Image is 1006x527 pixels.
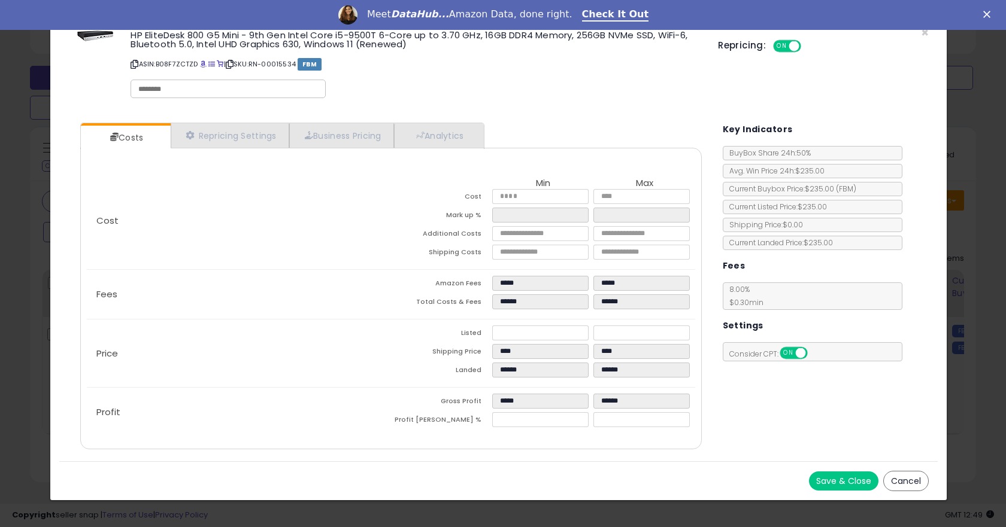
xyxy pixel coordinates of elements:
a: Check It Out [582,8,649,22]
td: Amazon Fees [391,276,492,294]
td: Cost [391,189,492,208]
span: × [921,24,929,41]
button: Save & Close [809,471,878,491]
p: Fees [87,290,391,299]
p: Profit [87,407,391,417]
span: ON [774,41,789,51]
h3: HP EliteDesk 800 G5 Mini - 9th Gen Intel Core i5-9500T 6-Core up to 3.70 GHz, 16GB DDR4 Memory, 2... [131,31,700,48]
img: 31B0EGRMxnL._SL60_.jpg [77,31,113,41]
span: Consider CPT: [723,349,823,359]
span: ON [781,348,796,358]
h5: Key Indicators [723,122,793,137]
a: All offer listings [208,59,215,69]
div: Meet Amazon Data, done right. [367,8,572,20]
td: Profit [PERSON_NAME] % [391,412,492,431]
span: $0.30 min [723,297,763,307]
span: 8.00 % [723,284,763,307]
div: Close [983,11,995,18]
i: DataHub... [391,8,449,20]
img: Profile image for Georgie [338,5,357,25]
a: Costs [81,126,169,150]
td: Landed [391,362,492,381]
span: ( FBM ) [836,184,856,194]
td: Gross Profit [391,394,492,412]
a: Your listing only [217,59,223,69]
span: $235.00 [805,184,856,194]
p: Price [87,349,391,358]
td: Additional Costs [391,226,492,245]
td: Listed [391,325,492,344]
span: Current Listed Price: $235.00 [723,202,827,212]
span: FBM [298,58,322,71]
h5: Repricing: [718,41,766,50]
a: Business Pricing [289,123,394,148]
td: Total Costs & Fees [391,294,492,313]
h5: Fees [723,258,746,273]
td: Mark up % [391,208,492,226]
td: Shipping Price [391,344,492,362]
a: Analytics [394,123,483,148]
span: BuyBox Share 24h: 50% [723,148,811,158]
p: ASIN: B08F7ZCTZD | SKU: RN-00015534 [131,54,700,74]
a: Repricing Settings [171,123,289,148]
span: Avg. Win Price 24h: $235.00 [723,166,825,176]
td: Shipping Costs [391,245,492,263]
span: OFF [805,348,825,358]
th: Min [492,178,593,189]
h5: Settings [723,318,763,333]
a: BuyBox page [200,59,207,69]
span: Current Landed Price: $235.00 [723,237,833,248]
span: Shipping Price: $0.00 [723,220,803,230]
th: Max [593,178,695,189]
p: Cost [87,216,391,226]
button: Cancel [883,471,929,491]
span: Current Buybox Price: [723,184,856,194]
span: OFF [799,41,819,51]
